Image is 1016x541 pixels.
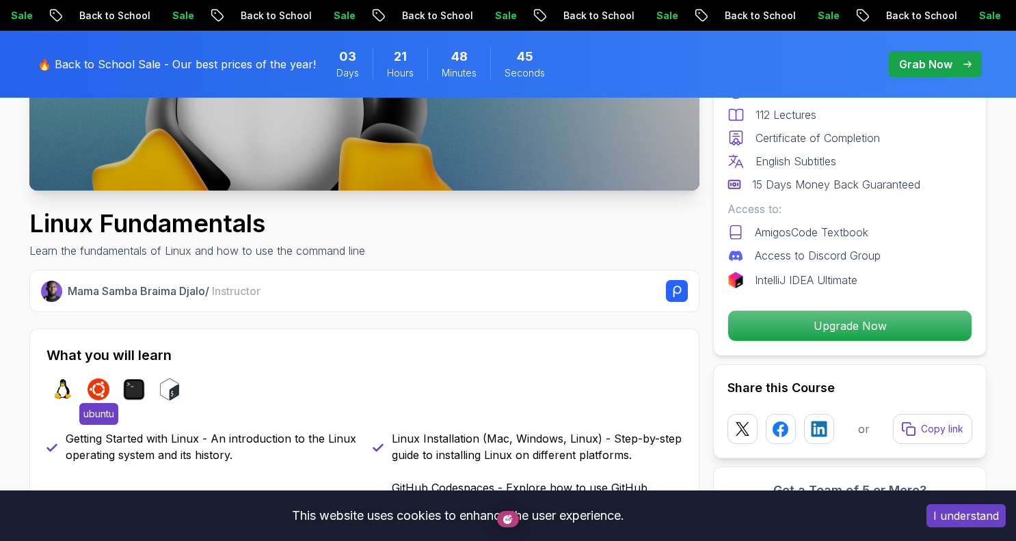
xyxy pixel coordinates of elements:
p: Sale [802,9,846,23]
p: 15 Days Money Back Guaranteed [752,176,920,193]
p: Grab Now [899,56,952,72]
p: Sale [641,9,684,23]
p: Back to School [548,9,641,23]
p: Back to School [386,9,479,23]
p: Back to School [870,9,963,23]
p: Back to School [225,9,318,23]
p: Sale [479,9,523,23]
p: Learn the fundamentals of Linux and how to use the command line [29,242,365,259]
button: Accept cookies [926,504,1006,527]
span: 3 Days [339,47,356,66]
p: AmigosCode Textbook [755,224,868,240]
p: GitHub Codespaces - Explore how to use GitHub Codespaces for a cloud-based development environment. [392,480,682,529]
img: Nelson Djalo [41,281,62,302]
p: Upgrade Now [728,311,972,341]
img: bash logo [159,378,181,400]
p: Using Virtual Machines - Learn how to set up and use virtual machines for running Linux. [66,488,356,521]
p: Certificate of Completion [756,130,880,146]
img: ubuntu logo [88,378,109,400]
span: 45 Seconds [517,47,533,66]
span: ubuntu [79,403,118,425]
p: Back to School [64,9,157,23]
h3: Got a Team of 5 or More? [727,481,972,500]
p: Copy link [921,422,963,436]
span: Instructor [212,284,260,298]
p: English Subtitles [756,153,836,169]
span: Minutes [442,66,477,80]
span: Days [336,66,359,80]
img: linux logo [52,378,74,400]
h1: Linux Fundamentals [29,210,365,237]
div: This website uses cookies to enhance the user experience. [10,501,906,531]
img: terminal logo [123,378,145,400]
button: Copy link [893,414,972,444]
span: Hours [387,66,414,80]
p: Access to Discord Group [755,247,881,264]
h2: Share this Course [727,378,972,398]
p: Sale [318,9,362,23]
p: IntelliJ IDEA Ultimate [755,272,857,288]
p: or [858,421,870,437]
p: Access to: [727,201,972,217]
p: Getting Started with Linux - An introduction to the Linux operating system and its history. [66,430,356,463]
p: Sale [157,9,200,23]
img: jetbrains logo [727,272,744,288]
p: Mama Samba Braima Djalo / [68,283,260,299]
p: Back to School [709,9,802,23]
button: Upgrade Now [727,310,972,342]
p: 🔥 Back to School Sale - Our best prices of the year! [38,56,316,72]
h2: What you will learn [46,346,682,365]
span: 48 Minutes [451,47,468,66]
span: 21 Hours [394,47,407,66]
p: Linux Installation (Mac, Windows, Linux) - Step-by-step guide to installing Linux on different pl... [392,430,682,463]
p: 112 Lectures [756,107,816,123]
p: Sale [963,9,1007,23]
span: Seconds [505,66,545,80]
